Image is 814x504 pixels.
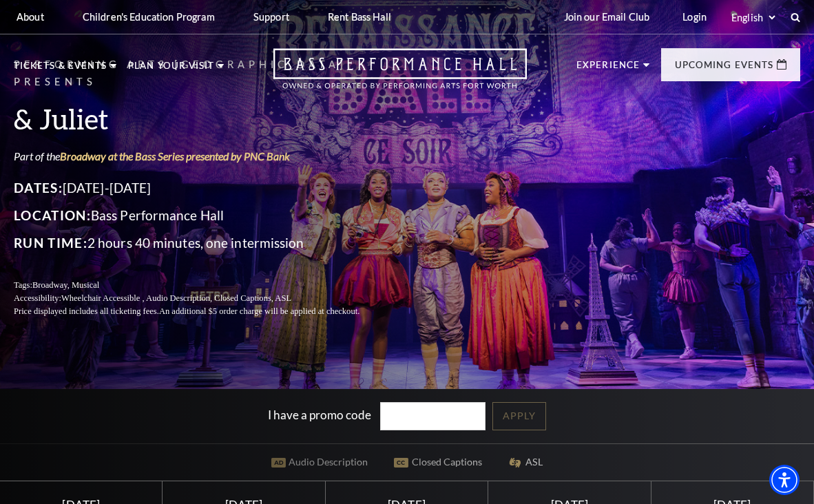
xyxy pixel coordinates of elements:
[32,280,99,290] span: Broadway, Musical
[729,11,778,24] select: Select:
[328,11,391,23] p: Rent Bass Hall
[14,279,393,292] p: Tags:
[576,61,640,77] p: Experience
[14,61,107,78] p: Tickets & Events
[60,149,290,162] a: Broadway at the Bass Series presented by PNC Bank
[17,11,44,23] p: About
[14,232,393,254] p: 2 hours 40 minutes, one intermission
[253,11,289,23] p: Support
[61,293,291,303] span: Wheelchair Accessible , Audio Description, Closed Captions, ASL
[14,292,393,305] p: Accessibility:
[14,180,63,196] span: Dates:
[14,101,393,136] h3: & Juliet
[83,11,215,23] p: Children's Education Program
[14,204,393,227] p: Bass Performance Hall
[14,178,393,200] p: [DATE]-[DATE]
[14,305,393,318] p: Price displayed includes all ticketing fees.
[769,465,800,495] div: Accessibility Menu
[159,306,359,316] span: An additional $5 order charge will be applied at checkout.
[675,61,773,77] p: Upcoming Events
[14,149,393,164] p: Part of the
[14,235,87,251] span: Run Time:
[14,207,91,223] span: Location:
[268,408,371,422] label: I have a promo code
[128,61,214,78] p: Plan Your Visit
